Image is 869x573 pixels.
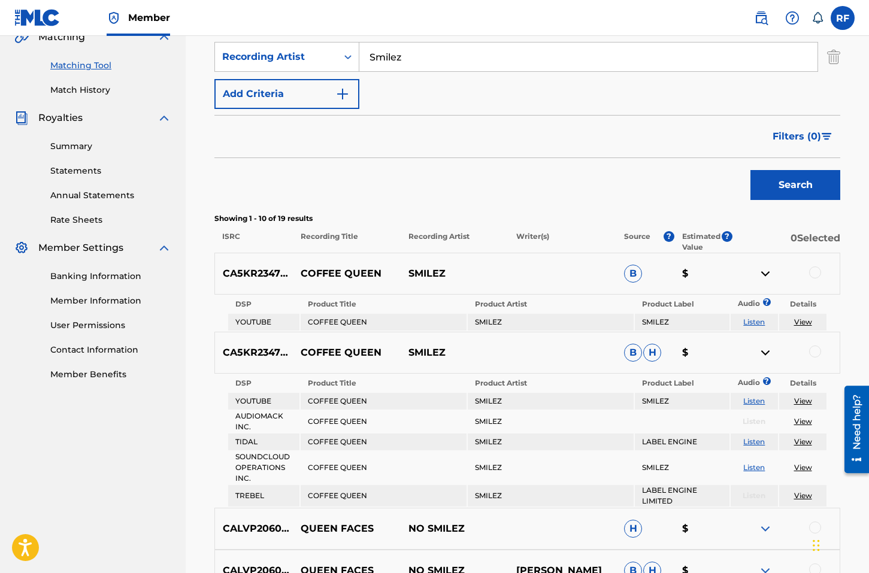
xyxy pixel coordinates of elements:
[743,317,765,326] a: Listen
[228,433,299,450] td: TIDAL
[785,11,800,25] img: help
[301,485,467,507] td: COFFEE QUEEN
[215,345,293,360] p: CA5KR2347826
[743,437,765,446] a: Listen
[743,396,765,405] a: Listen
[674,266,732,281] p: $
[50,214,171,226] a: Rate Sheets
[292,231,400,253] p: Recording Title
[50,165,171,177] a: Statements
[635,485,729,507] td: LABEL ENGINE LIMITED
[794,396,812,405] a: View
[674,345,732,360] p: $
[773,129,821,144] span: Filters ( 0 )
[468,375,634,392] th: Product Artist
[228,393,299,410] td: YOUTUBE
[674,522,732,536] p: $
[508,231,616,253] p: Writer(s)
[157,241,171,255] img: expand
[767,298,767,306] span: ?
[664,231,674,242] span: ?
[779,375,826,392] th: Details
[758,345,773,360] img: contract
[468,485,634,507] td: SMILEZ
[107,11,121,25] img: Top Rightsholder
[794,491,812,500] a: View
[214,213,840,224] p: Showing 1 - 10 of 19 results
[222,50,330,64] div: Recording Artist
[301,433,467,450] td: COFFEE QUEEN
[335,87,350,101] img: 9d2ae6d4665cec9f34b9.svg
[38,30,85,44] span: Matching
[643,344,661,362] span: H
[635,393,729,410] td: SMILEZ
[293,266,401,281] p: COFFEE QUEEN
[743,463,765,472] a: Listen
[401,522,508,536] p: NO SMILEZ
[228,411,299,432] td: AUDIOMACK INC.
[624,344,642,362] span: B
[50,59,171,72] a: Matching Tool
[827,42,840,72] img: Delete Criterion
[215,266,293,281] p: CA5KR2347788
[794,417,812,426] a: View
[822,133,832,140] img: filter
[128,11,170,25] span: Member
[38,111,83,125] span: Royalties
[754,11,768,25] img: search
[812,12,823,24] div: Notifications
[301,375,467,392] th: Product Title
[780,6,804,30] div: Help
[301,411,467,432] td: COFFEE QUEEN
[50,189,171,202] a: Annual Statements
[215,522,293,536] p: CALVP2060898
[50,319,171,332] a: User Permissions
[228,314,299,331] td: YOUTUBE
[731,416,778,427] p: Listen
[624,231,650,253] p: Source
[758,266,773,281] img: contract
[731,490,778,501] p: Listen
[758,522,773,536] img: expand
[214,79,359,109] button: Add Criteria
[50,270,171,283] a: Banking Information
[50,368,171,381] a: Member Benefits
[732,231,840,253] p: 0 Selected
[293,522,401,536] p: QUEEN FACES
[401,345,508,360] p: SMILEZ
[750,170,840,200] button: Search
[722,231,732,242] span: ?
[468,433,634,450] td: SMILEZ
[468,451,634,484] td: SMILEZ
[635,375,729,392] th: Product Label
[794,463,812,472] a: View
[794,317,812,326] a: View
[301,393,467,410] td: COFFEE QUEEN
[14,111,29,125] img: Royalties
[50,140,171,153] a: Summary
[301,314,467,331] td: COFFEE QUEEN
[157,111,171,125] img: expand
[401,266,508,281] p: SMILEZ
[228,451,299,484] td: SOUNDCLOUD OPERATIONS INC.
[14,9,60,26] img: MLC Logo
[635,296,729,313] th: Product Label
[301,451,467,484] td: COFFEE QUEEN
[767,377,767,385] span: ?
[468,314,634,331] td: SMILEZ
[50,84,171,96] a: Match History
[635,433,729,450] td: LABEL ENGINE
[682,231,722,253] p: Estimated Value
[228,296,299,313] th: DSP
[14,30,29,44] img: Matching
[228,485,299,507] td: TREBEL
[14,241,29,255] img: Member Settings
[813,527,820,563] div: Drag
[401,231,508,253] p: Recording Artist
[468,411,634,432] td: SMILEZ
[749,6,773,30] a: Public Search
[214,231,292,253] p: ISRC
[624,265,642,283] span: B
[50,344,171,356] a: Contact Information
